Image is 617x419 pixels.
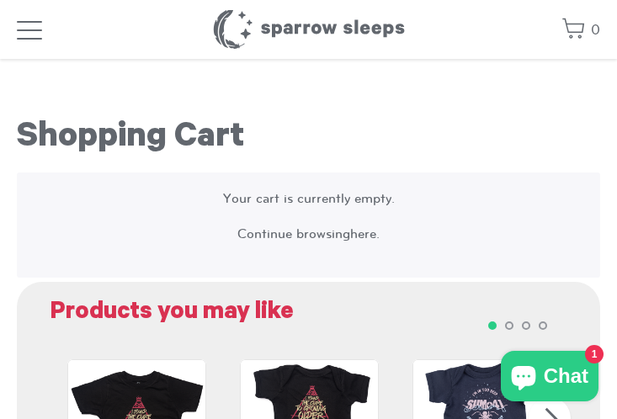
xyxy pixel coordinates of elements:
[561,13,600,49] a: 0
[496,351,604,406] inbox-online-store-chat: Shopify online store chat
[533,316,550,332] button: 4 of 4
[212,8,406,50] h1: Sparrow Sleeps
[51,299,583,330] h2: Products you may like
[350,226,376,241] a: here
[499,316,516,332] button: 2 of 4
[34,225,583,243] p: Continue browsing .
[34,189,583,208] p: Your cart is currently empty.
[482,316,499,332] button: 1 of 4
[516,316,533,332] button: 3 of 4
[17,119,600,161] h1: Shopping Cart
